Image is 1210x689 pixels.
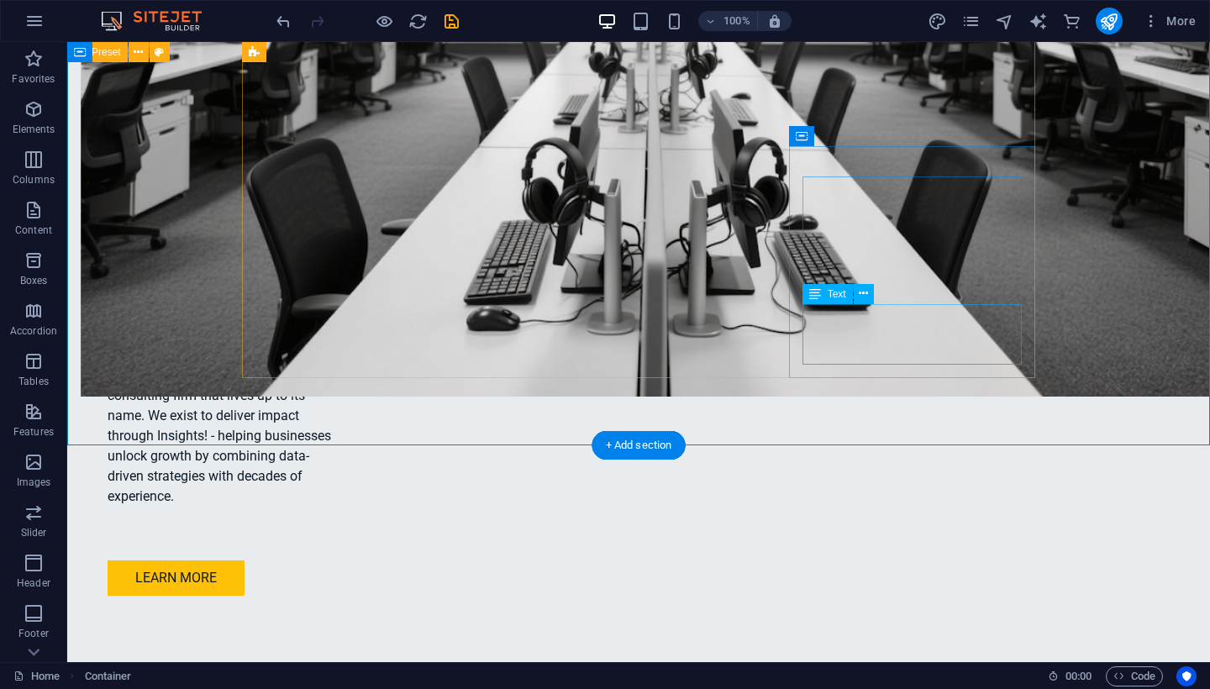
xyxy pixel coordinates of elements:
[18,375,49,388] p: Tables
[18,627,49,640] p: Footer
[928,12,947,31] i: Design (Ctrl+Alt+Y)
[1065,666,1092,686] span: 00 00
[767,13,782,29] i: On resize automatically adjust zoom level to fit chosen device.
[1096,8,1123,34] button: publish
[13,425,54,439] p: Features
[17,576,50,590] p: Header
[995,11,1015,31] button: navigator
[17,476,51,489] p: Images
[13,666,60,686] a: Click to cancel selection. Double-click to open Pages
[928,11,948,31] button: design
[12,72,55,86] p: Favorites
[97,11,223,31] img: Editor Logo
[1176,666,1197,686] button: Usercentrics
[961,11,981,31] button: pages
[1136,8,1202,34] button: More
[85,666,132,686] span: Click to select. Double-click to edit
[21,526,47,539] p: Slider
[374,11,394,31] button: Click here to leave preview mode and continue editing
[828,289,846,299] span: Text
[1028,11,1049,31] button: text_generator
[698,11,758,31] button: 100%
[13,173,55,187] p: Columns
[1143,13,1196,29] span: More
[273,11,293,31] button: undo
[1113,666,1155,686] span: Code
[85,666,132,686] nav: breadcrumb
[1077,670,1080,682] span: :
[274,12,293,31] i: Undo: Change text (Ctrl+Z)
[592,431,686,460] div: + Add section
[408,11,428,31] button: reload
[1062,11,1082,31] button: commerce
[10,324,57,338] p: Accordion
[20,274,48,287] p: Boxes
[92,47,121,57] span: Preset
[441,11,461,31] button: save
[1106,666,1163,686] button: Code
[1062,12,1081,31] i: Commerce
[15,224,52,237] p: Content
[13,123,55,136] p: Elements
[1048,666,1092,686] h6: Session time
[1028,12,1048,31] i: AI Writer
[1099,12,1118,31] i: Publish
[723,11,750,31] h6: 100%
